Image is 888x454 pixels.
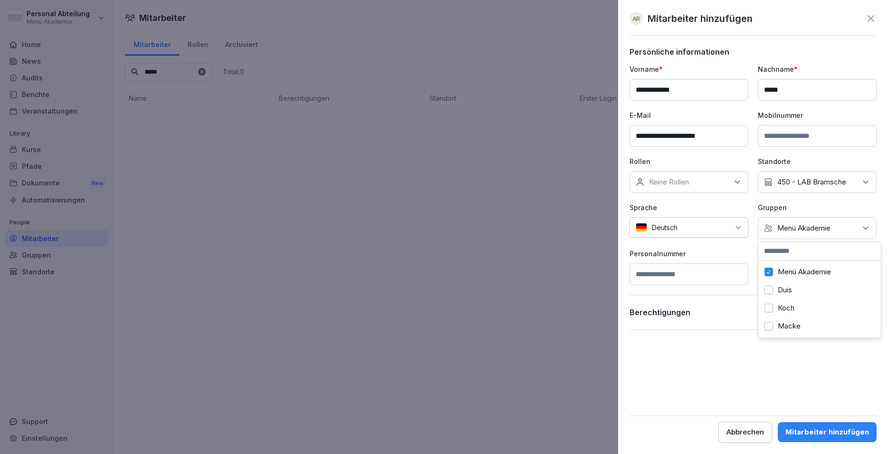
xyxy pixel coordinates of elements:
div: Deutsch [630,217,748,238]
label: Macke [778,322,801,330]
p: Rollen [630,156,748,166]
p: Persönliche informationen [630,47,877,57]
p: Standorte [758,156,877,166]
p: Mitarbeiter hinzufügen [648,11,753,26]
p: Mobilnummer [758,110,877,120]
p: E-Mail [630,110,748,120]
p: Menü Akademie [777,223,831,233]
button: Abbrechen [718,422,772,443]
label: Duis [778,286,792,294]
img: de.svg [636,223,647,232]
label: Koch [778,304,794,312]
p: Sprache [630,203,748,213]
p: Personalnummer [630,249,748,259]
p: Keine Rollen [649,177,689,187]
p: Berechtigungen [630,308,690,317]
p: Gruppen [758,203,877,213]
p: Nachname [758,64,877,74]
label: Menü Akademie [778,268,831,276]
p: 450 - LAB Bramsche [777,177,846,187]
div: AR [630,12,643,25]
div: Mitarbeiter hinzufügen [785,427,869,437]
p: Vorname [630,64,748,74]
button: Mitarbeiter hinzufügen [778,422,877,442]
div: Abbrechen [726,427,764,437]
